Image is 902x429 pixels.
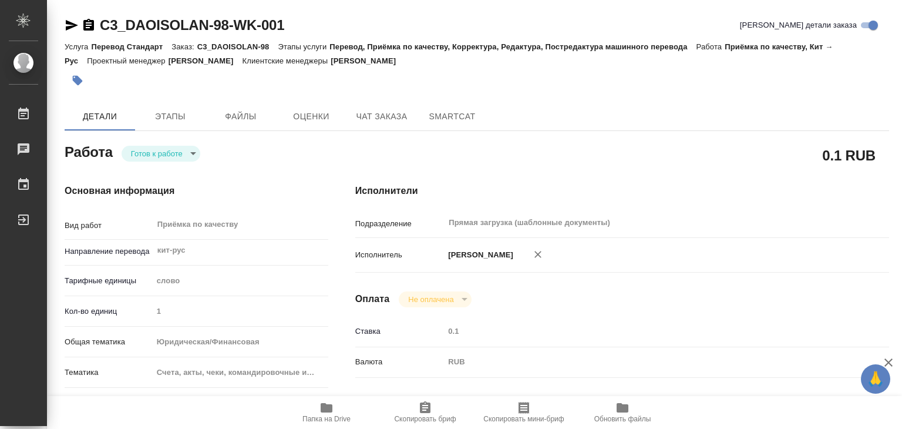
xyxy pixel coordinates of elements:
div: Готов к работе [122,146,200,162]
input: Пустое поле [444,323,844,340]
button: Папка на Drive [277,396,376,429]
p: Кол-во единиц [65,306,153,317]
div: Счета, акты, чеки, командировочные и таможенные документы [153,363,329,383]
p: [PERSON_NAME] [331,56,405,65]
span: Детали [72,109,128,124]
p: Тарифные единицы [65,275,153,287]
button: Готов к работе [127,149,186,159]
h2: 0.1 RUB [822,145,876,165]
p: C3_DAOISOLAN-98 [197,42,278,51]
p: Общая тематика [65,336,153,348]
p: Тематика [65,367,153,378]
p: Заказ: [171,42,197,51]
span: [PERSON_NAME] детали заказа [740,19,857,31]
p: Ставка [355,326,445,337]
h2: Работа [65,140,113,162]
p: Клиентские менеджеры [243,56,331,65]
span: Скопировать мини-бриф [483,415,564,423]
span: SmartCat [424,109,480,124]
div: Готов к работе [399,291,471,307]
p: Направление перевода [65,246,153,257]
p: Валюта [355,356,445,368]
button: Не оплачена [405,294,457,304]
span: Папка на Drive [302,415,351,423]
span: Файлы [213,109,269,124]
input: Пустое поле [153,303,329,320]
p: Исполнитель [355,249,445,261]
p: Проектный менеджер [87,56,168,65]
div: RUB [444,352,844,372]
span: Обновить файлы [594,415,651,423]
button: 🙏 [861,364,890,394]
p: Подразделение [355,218,445,230]
p: Услуга [65,42,91,51]
p: Этапы услуги [278,42,329,51]
span: Этапы [142,109,198,124]
p: Перевод Стандарт [91,42,171,51]
span: Скопировать бриф [394,415,456,423]
button: Добавить тэг [65,68,90,93]
div: Юридическая/Финансовая [153,332,329,352]
h4: Исполнители [355,184,889,198]
button: Скопировать бриф [376,396,474,429]
p: Вид работ [65,220,153,232]
button: Удалить исполнителя [525,242,551,267]
h4: Основная информация [65,184,308,198]
p: Работа [696,42,725,51]
button: Скопировать ссылку для ЯМессенджера [65,18,79,32]
p: Перевод, Приёмка по качеству, Корректура, Редактура, Постредактура машинного перевода [329,42,696,51]
p: [PERSON_NAME] [169,56,243,65]
span: 🙏 [866,367,886,391]
h4: Оплата [355,292,390,306]
a: C3_DAOISOLAN-98-WK-001 [100,17,284,33]
span: Оценки [283,109,339,124]
div: слово [153,271,329,291]
p: [PERSON_NAME] [444,249,513,261]
span: Чат заказа [354,109,410,124]
button: Скопировать мини-бриф [474,396,573,429]
button: Обновить файлы [573,396,672,429]
button: Скопировать ссылку [82,18,96,32]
